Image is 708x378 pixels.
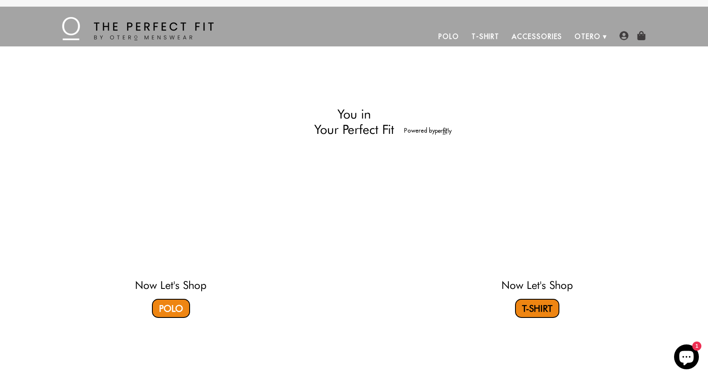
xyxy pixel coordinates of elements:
[637,31,646,40] img: shopping-bag-icon.png
[515,299,559,318] a: T-Shirt
[152,299,190,318] a: Polo
[256,107,452,137] h2: You in Your Perfect Fit
[672,344,701,371] inbox-online-store-chat: Shopify online store chat
[62,17,214,40] img: The Perfect Fit - by Otero Menswear - Logo
[135,279,207,291] a: Now Let's Shop
[435,128,452,135] img: perfitly-logo_73ae6c82-e2e3-4a36-81b1-9e913f6ac5a1.png
[465,27,506,46] a: T-Shirt
[619,31,629,40] img: user-account-icon.png
[404,127,452,134] a: Powered by
[568,27,607,46] a: Otero
[506,27,568,46] a: Accessories
[432,27,465,46] a: Polo
[501,279,573,291] a: Now Let's Shop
